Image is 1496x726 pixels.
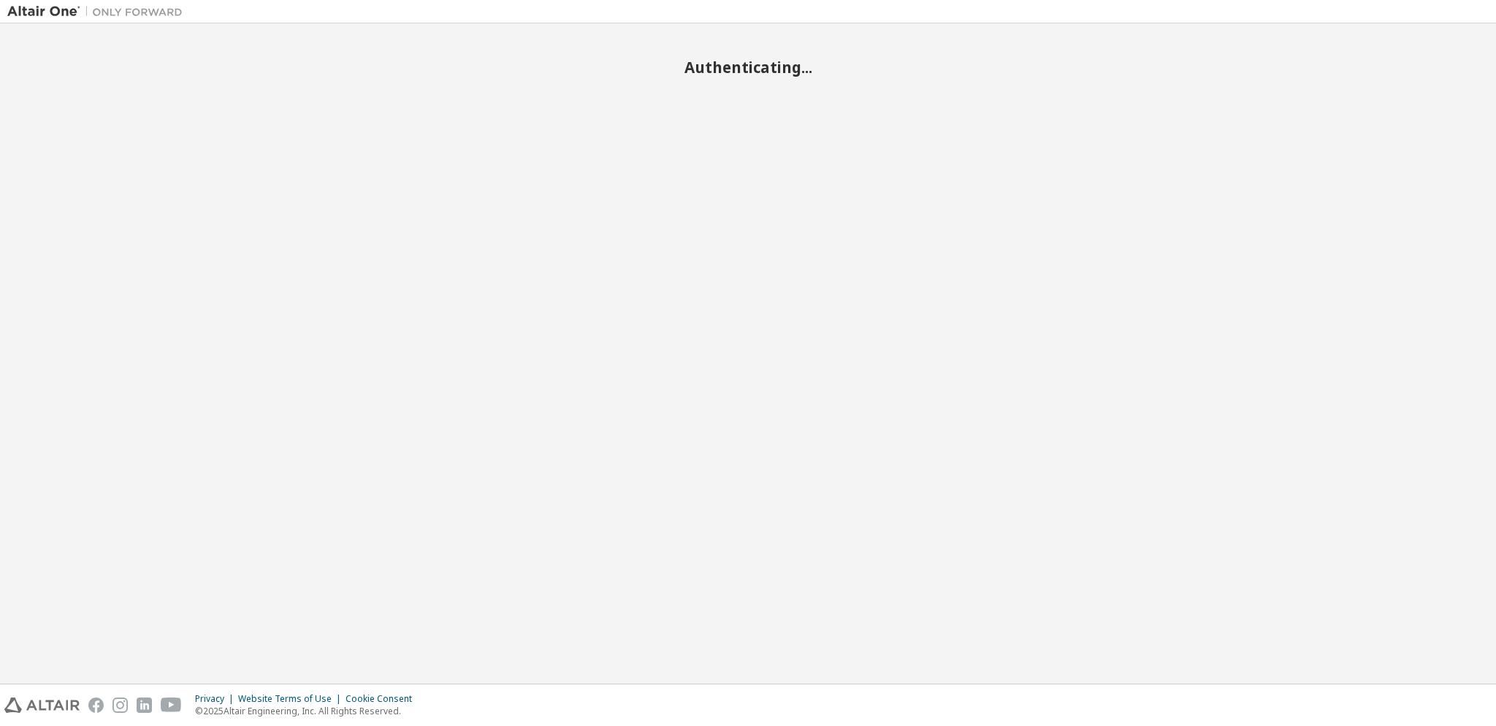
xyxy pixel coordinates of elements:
div: Website Terms of Use [238,693,346,705]
img: instagram.svg [112,698,128,713]
img: linkedin.svg [137,698,152,713]
img: Altair One [7,4,190,19]
div: Privacy [195,693,238,705]
img: youtube.svg [161,698,182,713]
img: altair_logo.svg [4,698,80,713]
img: facebook.svg [88,698,104,713]
p: © 2025 Altair Engineering, Inc. All Rights Reserved. [195,705,421,717]
h2: Authenticating... [7,58,1489,77]
div: Cookie Consent [346,693,421,705]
